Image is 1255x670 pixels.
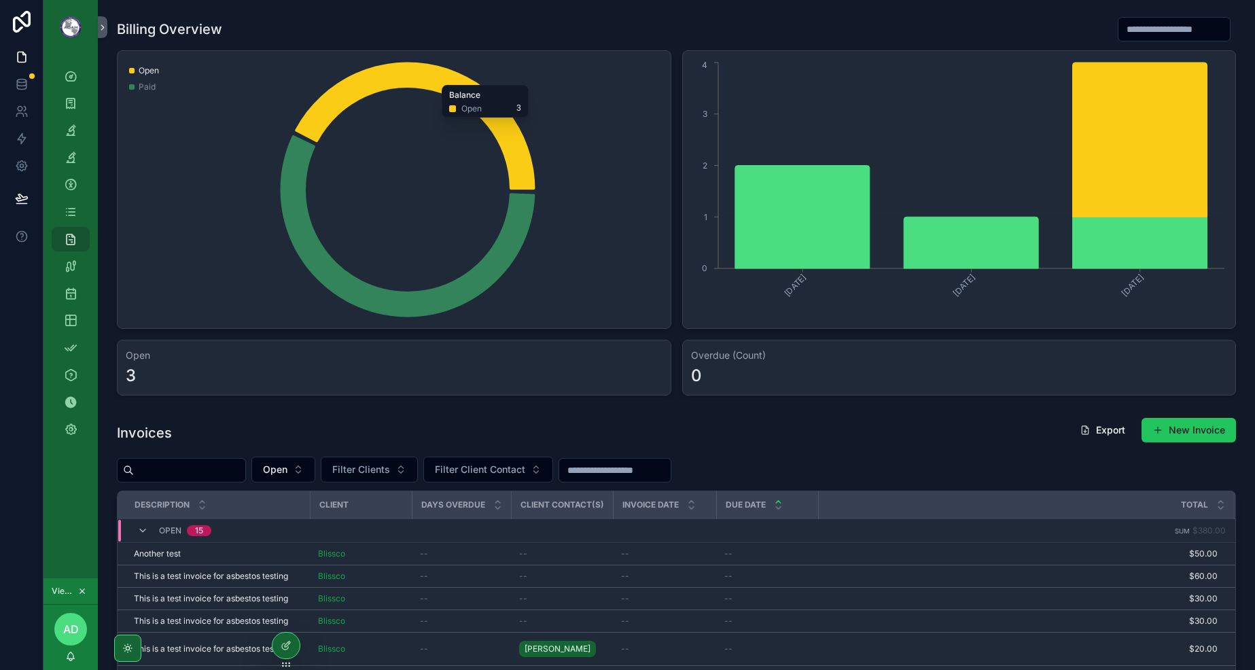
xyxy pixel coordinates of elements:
span: -- [621,643,629,654]
div: chart [126,59,662,320]
a: [PERSON_NAME] [519,641,596,657]
a: -- [621,643,708,654]
button: Select Button [251,457,315,482]
a: -- [621,571,708,582]
button: Export [1069,418,1136,442]
button: Select Button [321,457,418,482]
a: -- [519,548,605,559]
button: Select Button [423,457,553,482]
span: Description [135,499,190,510]
a: -- [420,548,503,559]
a: -- [420,616,503,627]
a: -- [724,593,810,604]
a: [PERSON_NAME] [519,638,605,660]
a: Blissco [318,548,404,559]
span: -- [420,571,428,582]
tspan: 4 [702,60,707,70]
span: Client [319,499,349,510]
span: Paid [139,82,156,92]
span: Viewing as [PERSON_NAME] [52,586,75,597]
span: -- [724,616,732,627]
a: Blissco [318,548,345,559]
a: Blissco [318,571,404,582]
h1: Invoices [117,423,172,442]
a: This is a test invoice for asbestos testing [134,616,302,627]
a: $20.00 [819,643,1218,654]
div: 3 [126,365,136,387]
h3: Open [126,349,662,362]
span: Client Contact(s) [520,499,604,510]
tspan: 1 [704,212,707,222]
tspan: 3 [703,109,707,119]
span: Open [159,525,181,536]
a: -- [621,593,708,604]
div: 15 [195,525,203,536]
span: -- [621,571,629,582]
small: Sum [1175,527,1190,535]
a: Blissco [318,571,345,582]
a: Another test [134,548,302,559]
tspan: 2 [703,160,707,171]
a: -- [420,571,503,582]
span: -- [621,548,629,559]
h3: Overdue (Count) [691,349,1228,362]
h1: Billing Overview [117,20,222,39]
span: -- [724,571,732,582]
a: -- [724,571,810,582]
a: -- [420,643,503,654]
span: Due Date [726,499,766,510]
span: -- [724,643,732,654]
div: 0 [691,365,702,387]
tspan: 0 [702,263,707,273]
a: -- [420,593,503,604]
a: $50.00 [819,548,1218,559]
span: -- [519,548,527,559]
a: Blissco [318,643,404,654]
span: This is a test invoice for asbestos testing [134,616,288,627]
span: -- [420,643,428,654]
a: Blissco [318,643,345,654]
a: This is a test invoice for asbestos testing [134,593,302,604]
a: -- [519,616,605,627]
span: Days Overdue [421,499,485,510]
a: Blissco [318,616,404,627]
tspan: [DATE] [782,272,808,298]
span: -- [420,616,428,627]
a: -- [621,616,708,627]
a: Blissco [318,616,345,627]
span: Invoice Date [622,499,679,510]
span: -- [621,616,629,627]
tspan: [DATE] [951,272,976,298]
a: $60.00 [819,571,1218,582]
span: -- [519,593,527,604]
a: -- [621,548,708,559]
a: This is a test invoice for asbestos testing [134,571,302,582]
a: -- [724,548,810,559]
span: Filter Client Contact [435,463,525,476]
span: Open [263,463,287,476]
a: -- [519,593,605,604]
span: -- [519,616,527,627]
span: -- [420,548,428,559]
button: New Invoice [1142,418,1236,442]
span: $30.00 [819,593,1218,604]
a: -- [724,616,810,627]
span: AD [63,621,79,637]
a: Blissco [318,593,345,604]
span: -- [420,593,428,604]
div: scrollable content [43,54,98,459]
a: $30.00 [819,616,1218,627]
span: -- [724,593,732,604]
span: -- [519,571,527,582]
a: -- [724,643,810,654]
span: Filter Clients [332,463,390,476]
